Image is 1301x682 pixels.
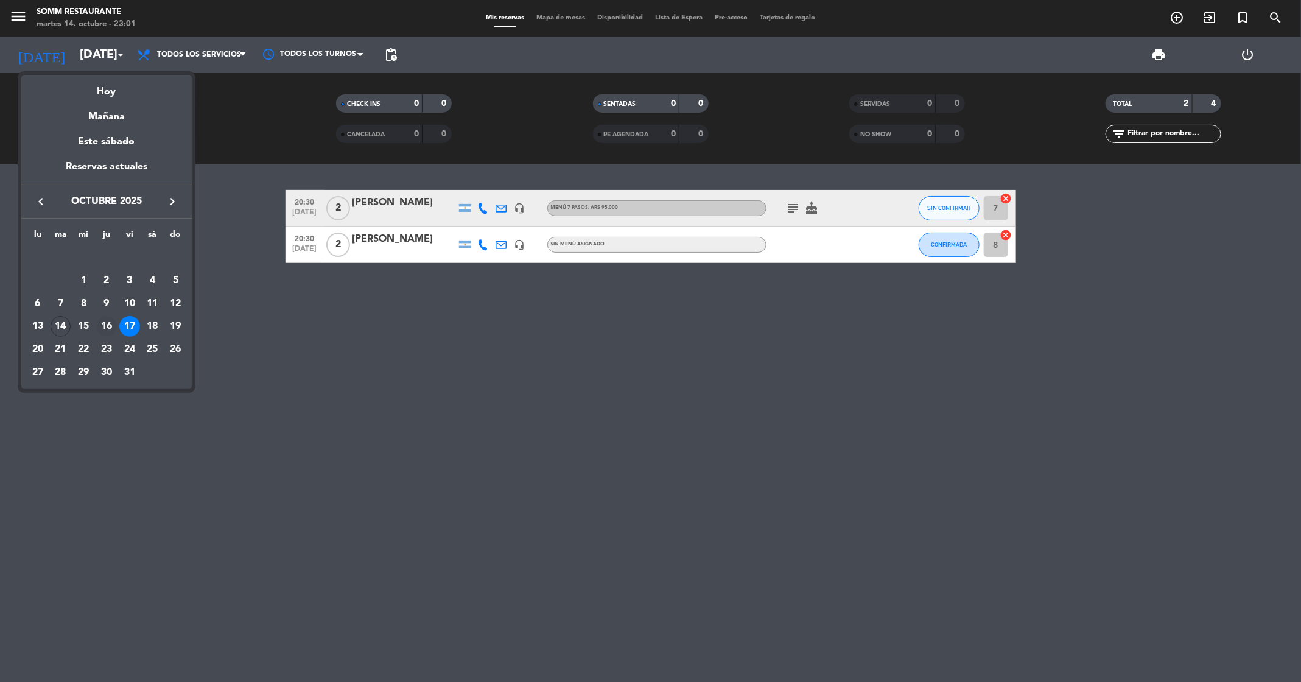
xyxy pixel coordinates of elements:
td: 11 de octubre de 2025 [141,292,164,315]
td: 4 de octubre de 2025 [141,269,164,292]
div: 19 [165,316,186,337]
td: 29 de octubre de 2025 [72,361,95,384]
div: 12 [165,294,186,314]
div: 13 [27,316,48,337]
button: keyboard_arrow_left [30,194,52,209]
div: 6 [27,294,48,314]
div: 23 [96,339,117,360]
td: 28 de octubre de 2025 [49,361,72,384]
td: OCT. [26,247,187,270]
td: 14 de octubre de 2025 [49,315,72,339]
div: 31 [119,362,140,383]
div: Este sábado [21,125,192,159]
div: Hoy [21,75,192,100]
span: octubre 2025 [52,194,161,209]
td: 17 de octubre de 2025 [118,315,141,339]
td: 21 de octubre de 2025 [49,338,72,361]
th: viernes [118,228,141,247]
th: domingo [164,228,187,247]
td: 3 de octubre de 2025 [118,269,141,292]
td: 7 de octubre de 2025 [49,292,72,315]
td: 24 de octubre de 2025 [118,338,141,361]
th: sábado [141,228,164,247]
th: martes [49,228,72,247]
div: 27 [27,362,48,383]
td: 8 de octubre de 2025 [72,292,95,315]
button: keyboard_arrow_right [161,194,183,209]
th: lunes [26,228,49,247]
div: 14 [51,316,71,337]
th: jueves [95,228,118,247]
div: 2 [96,270,117,291]
td: 16 de octubre de 2025 [95,315,118,339]
div: 7 [51,294,71,314]
div: 16 [96,316,117,337]
td: 13 de octubre de 2025 [26,315,49,339]
div: 29 [73,362,94,383]
td: 31 de octubre de 2025 [118,361,141,384]
div: 1 [73,270,94,291]
div: Reservas actuales [21,159,192,184]
td: 2 de octubre de 2025 [95,269,118,292]
td: 15 de octubre de 2025 [72,315,95,339]
td: 22 de octubre de 2025 [72,338,95,361]
div: 5 [165,270,186,291]
td: 5 de octubre de 2025 [164,269,187,292]
td: 18 de octubre de 2025 [141,315,164,339]
th: miércoles [72,228,95,247]
div: 18 [142,316,163,337]
td: 27 de octubre de 2025 [26,361,49,384]
div: 3 [119,270,140,291]
div: 17 [119,316,140,337]
td: 6 de octubre de 2025 [26,292,49,315]
td: 1 de octubre de 2025 [72,269,95,292]
div: 9 [96,294,117,314]
div: 8 [73,294,94,314]
i: keyboard_arrow_right [165,194,180,209]
td: 10 de octubre de 2025 [118,292,141,315]
div: 26 [165,339,186,360]
div: Mañana [21,100,192,125]
div: 30 [96,362,117,383]
div: 21 [51,339,71,360]
div: 20 [27,339,48,360]
td: 26 de octubre de 2025 [164,338,187,361]
div: 22 [73,339,94,360]
td: 12 de octubre de 2025 [164,292,187,315]
div: 4 [142,270,163,291]
td: 19 de octubre de 2025 [164,315,187,339]
td: 25 de octubre de 2025 [141,338,164,361]
td: 23 de octubre de 2025 [95,338,118,361]
div: 15 [73,316,94,337]
div: 11 [142,294,163,314]
div: 24 [119,339,140,360]
td: 30 de octubre de 2025 [95,361,118,384]
td: 9 de octubre de 2025 [95,292,118,315]
td: 20 de octubre de 2025 [26,338,49,361]
div: 10 [119,294,140,314]
i: keyboard_arrow_left [33,194,48,209]
div: 25 [142,339,163,360]
div: 28 [51,362,71,383]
